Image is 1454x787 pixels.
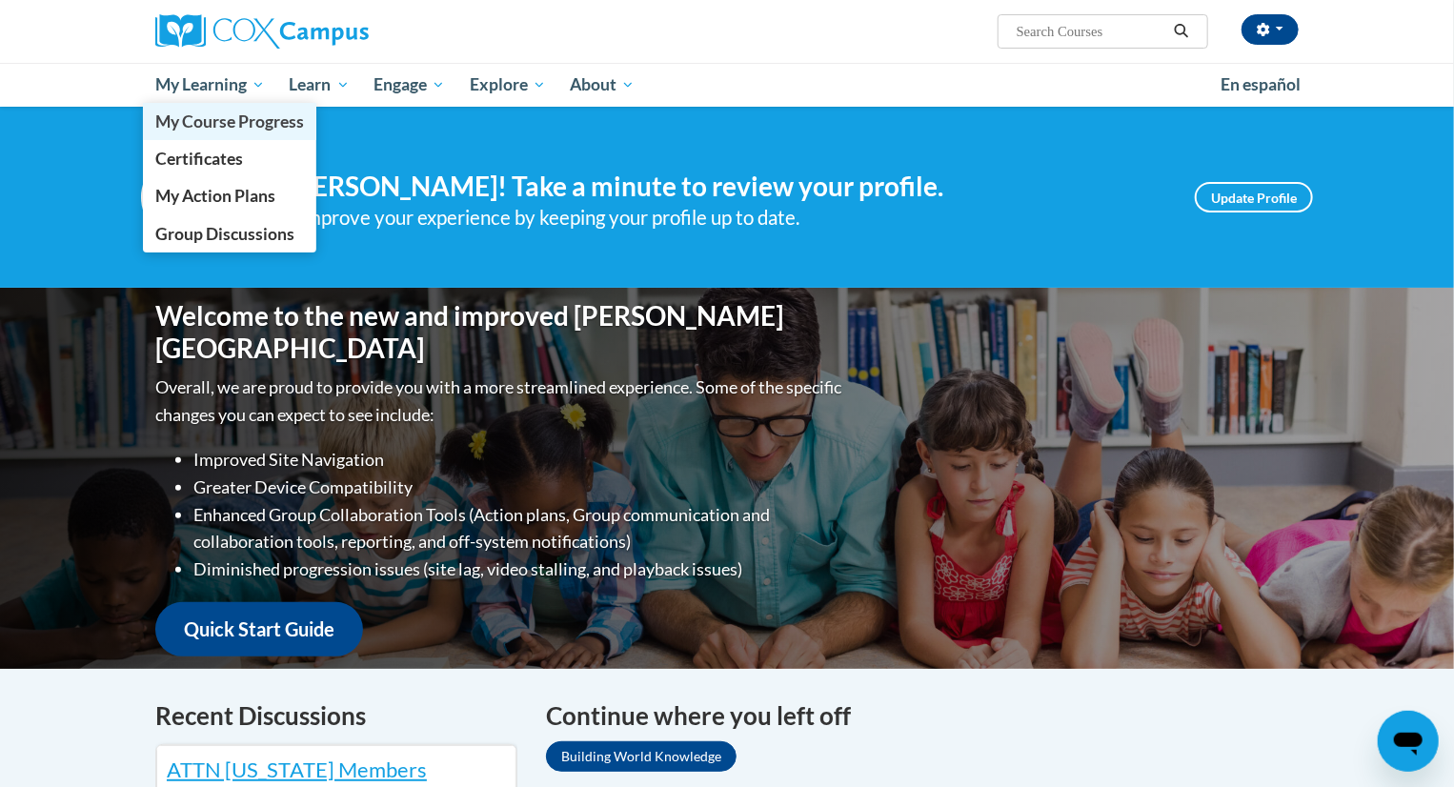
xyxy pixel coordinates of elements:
[155,697,517,735] h4: Recent Discussions
[155,73,265,96] span: My Learning
[374,73,445,96] span: Engage
[167,757,427,782] a: ATTN [US_STATE] Members
[143,103,316,140] a: My Course Progress
[155,14,369,49] img: Cox Campus
[193,555,846,583] li: Diminished progression issues (site lag, video stalling, and playback issues)
[255,171,1166,203] h4: Hi [PERSON_NAME]! Take a minute to review your profile.
[193,501,846,556] li: Enhanced Group Collaboration Tools (Action plans, Group communication and collaboration tools, re...
[546,697,1299,735] h4: Continue where you left off
[155,111,304,131] span: My Course Progress
[1167,20,1196,43] button: Search
[277,63,362,107] a: Learn
[1221,74,1301,94] span: En español
[546,741,737,772] a: Building World Knowledge
[193,446,846,474] li: Improved Site Navigation
[143,215,316,252] a: Group Discussions
[290,73,350,96] span: Learn
[155,186,275,206] span: My Action Plans
[1015,20,1167,43] input: Search Courses
[155,14,517,49] a: Cox Campus
[558,63,648,107] a: About
[255,202,1166,233] div: Help improve your experience by keeping your profile up to date.
[155,224,294,244] span: Group Discussions
[155,602,363,656] a: Quick Start Guide
[143,63,277,107] a: My Learning
[155,373,846,429] p: Overall, we are proud to provide you with a more streamlined experience. Some of the specific cha...
[193,474,846,501] li: Greater Device Compatibility
[570,73,635,96] span: About
[470,73,546,96] span: Explore
[155,300,846,364] h1: Welcome to the new and improved [PERSON_NAME][GEOGRAPHIC_DATA]
[1378,711,1439,772] iframe: Button to launch messaging window
[141,154,227,240] img: Profile Image
[127,63,1327,107] div: Main menu
[1208,65,1313,105] a: En español
[143,140,316,177] a: Certificates
[1195,182,1313,212] a: Update Profile
[1242,14,1299,45] button: Account Settings
[457,63,558,107] a: Explore
[155,149,243,169] span: Certificates
[361,63,457,107] a: Engage
[143,177,316,214] a: My Action Plans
